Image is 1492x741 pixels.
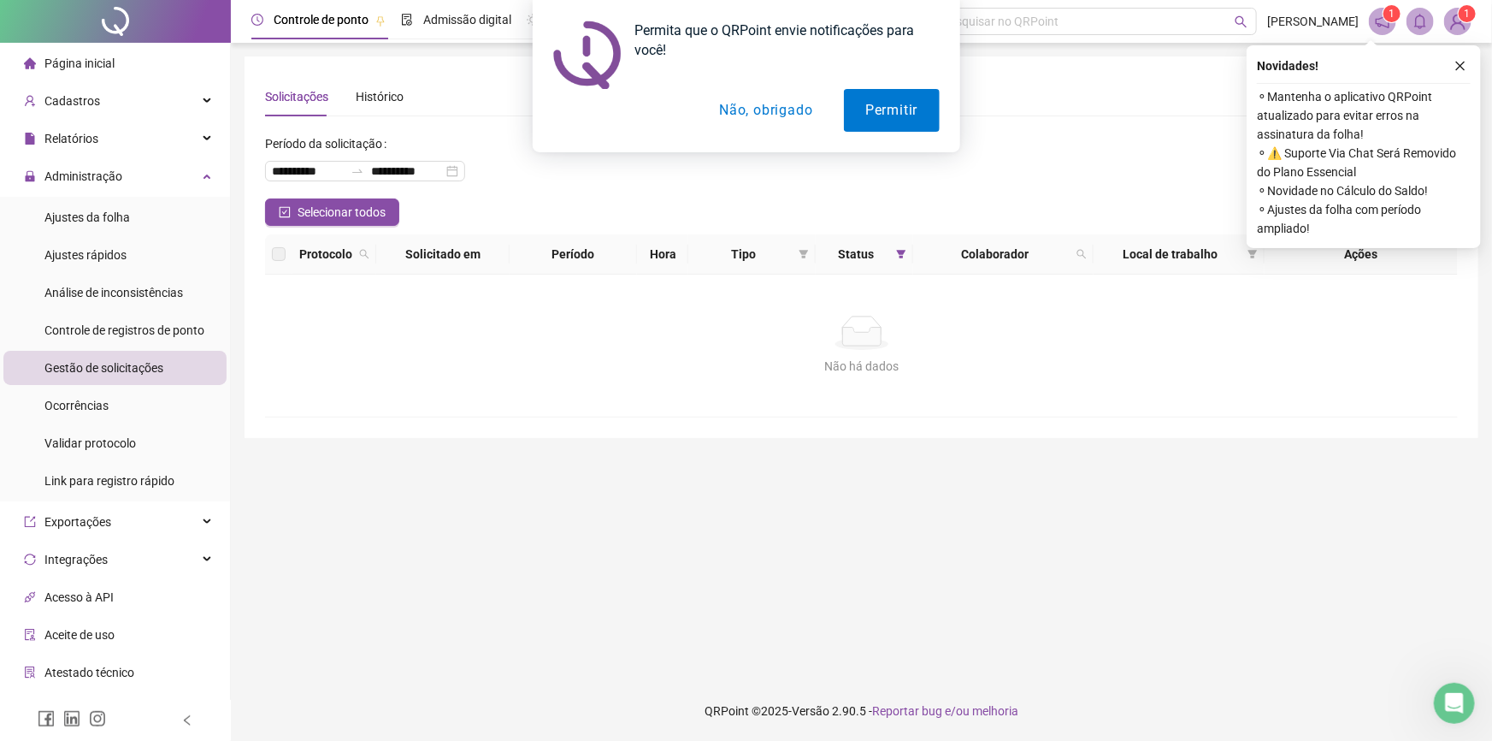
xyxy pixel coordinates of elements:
span: filter [1244,241,1261,267]
span: Validar protocolo [44,436,136,450]
span: Gestão de solicitações [44,361,163,375]
iframe: Intercom live chat [1434,683,1475,724]
span: Ocorrências [44,399,109,412]
span: Link para registro rápido [44,474,174,488]
span: swap-right [351,164,364,178]
span: ⚬ Novidade no Cálculo do Saldo! [1257,181,1471,200]
div: Ações [1271,245,1451,264]
span: linkedin [63,710,80,727]
span: check-square [279,206,291,218]
div: Não há dados [286,357,1437,376]
span: filter [799,249,809,259]
span: filter [1247,249,1258,259]
span: Reportar bug e/ou melhoria [872,704,1018,718]
span: solution [24,667,36,679]
span: Colaborador [920,245,1070,264]
span: Versão [792,704,829,718]
span: instagram [89,710,106,727]
span: sync [24,554,36,566]
span: export [24,516,36,528]
div: Permita que o QRPoint envie notificações para você! [622,21,940,60]
span: search [356,241,373,267]
span: Selecionar todos [298,203,386,222]
th: Solicitado em [376,234,510,275]
span: facebook [38,710,55,727]
span: lock [24,170,36,182]
span: Aceite de uso [44,628,115,642]
span: Atestado técnico [44,666,134,679]
span: Acesso à API [44,590,114,604]
span: Controle de registros de ponto [44,323,204,337]
span: Protocolo [299,245,352,264]
span: Status [823,245,889,264]
span: Exportações [44,515,111,529]
span: Ajustes da folha [44,210,130,224]
span: filter [896,249,906,259]
span: filter [893,241,910,267]
span: Integrações [44,553,108,566]
span: ⚬ ⚠️ Suporte Via Chat Será Removido do Plano Essencial [1257,144,1471,181]
span: search [1076,249,1087,259]
button: Selecionar todos [265,199,399,226]
span: left [181,714,193,726]
span: api [24,591,36,603]
span: audit [24,629,36,641]
th: Hora [637,234,688,275]
button: Permitir [844,89,939,132]
span: filter [795,241,812,267]
footer: QRPoint © 2025 - 2.90.5 - [231,681,1492,741]
span: Local de trabalho [1100,245,1241,264]
span: Administração [44,169,122,183]
button: Não, obrigado [698,89,834,132]
th: Período [510,234,637,275]
span: Análise de inconsistências [44,286,183,299]
span: ⚬ Ajustes da folha com período ampliado! [1257,200,1471,238]
span: search [1073,241,1090,267]
img: notification icon [553,21,622,89]
span: Ajustes rápidos [44,248,127,262]
span: search [359,249,369,259]
span: to [351,164,364,178]
span: Tipo [695,245,792,264]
